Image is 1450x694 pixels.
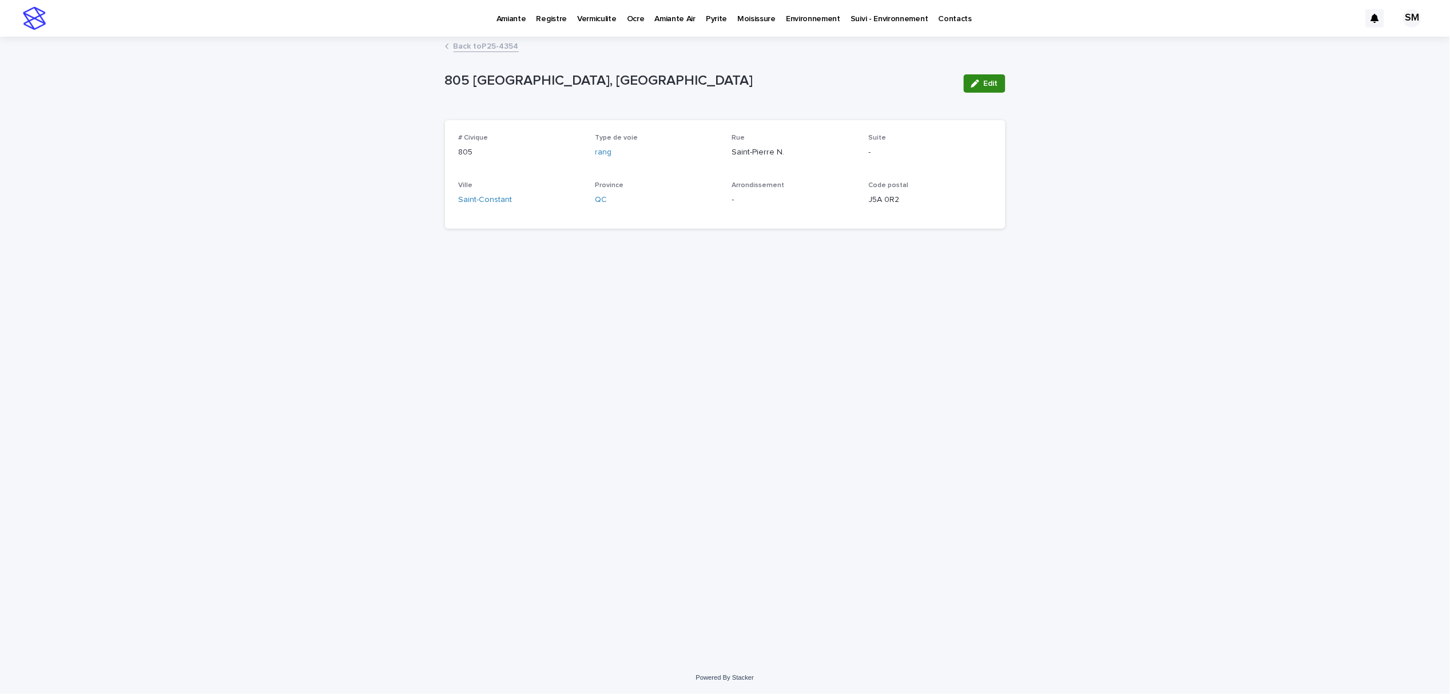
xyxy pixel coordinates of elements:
[1403,9,1421,27] div: SM
[732,194,855,206] p: -
[869,182,909,189] span: Code postal
[459,146,582,158] p: 805
[459,134,488,141] span: # Civique
[732,146,855,158] p: Saint-Pierre N.
[732,134,745,141] span: Rue
[984,80,998,88] span: Edit
[869,134,887,141] span: Suite
[23,7,46,30] img: stacker-logo-s-only.png
[595,134,638,141] span: Type de voie
[595,146,612,158] a: rang
[459,194,513,206] a: Saint-Constant
[732,182,785,189] span: Arrondissement
[595,182,624,189] span: Province
[869,146,992,158] p: -
[445,73,955,89] p: 805 [GEOGRAPHIC_DATA], [GEOGRAPHIC_DATA]
[459,182,473,189] span: Ville
[964,74,1006,93] button: Edit
[869,194,992,206] p: J5A 0R2
[696,674,754,681] a: Powered By Stacker
[595,194,607,206] a: QC
[454,39,519,52] a: Back toP25-4354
